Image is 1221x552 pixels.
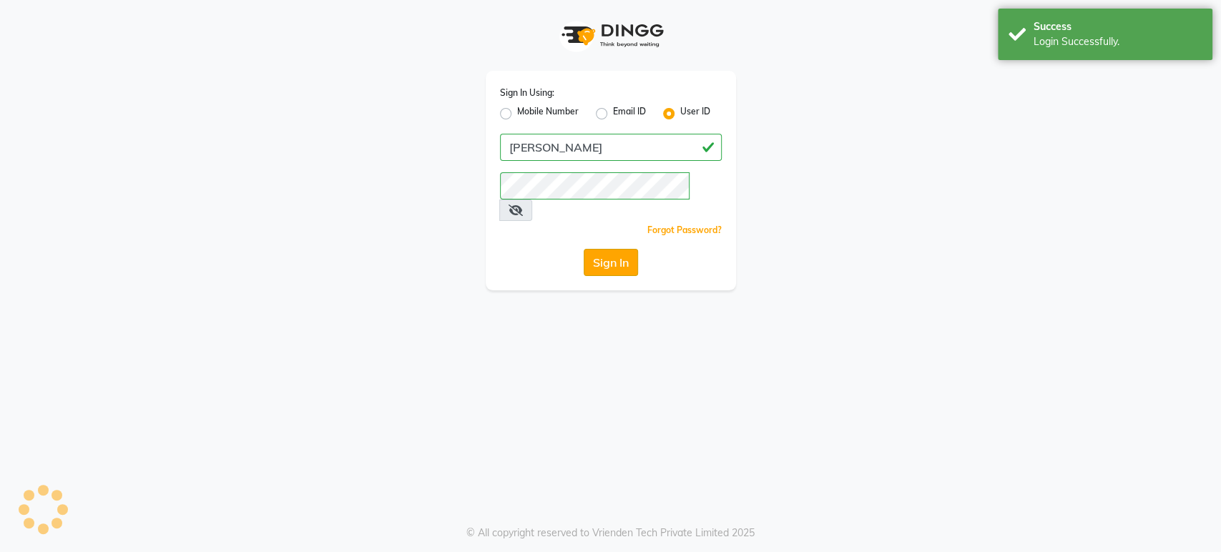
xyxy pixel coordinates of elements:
label: User ID [680,105,710,122]
input: Username [500,134,722,161]
div: Success [1034,19,1202,34]
div: Login Successfully. [1034,34,1202,49]
label: Email ID [613,105,646,122]
button: Sign In [584,249,638,276]
label: Sign In Using: [500,87,554,99]
img: logo1.svg [554,14,668,56]
input: Username [500,172,690,199]
a: Forgot Password? [647,225,722,235]
label: Mobile Number [517,105,579,122]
